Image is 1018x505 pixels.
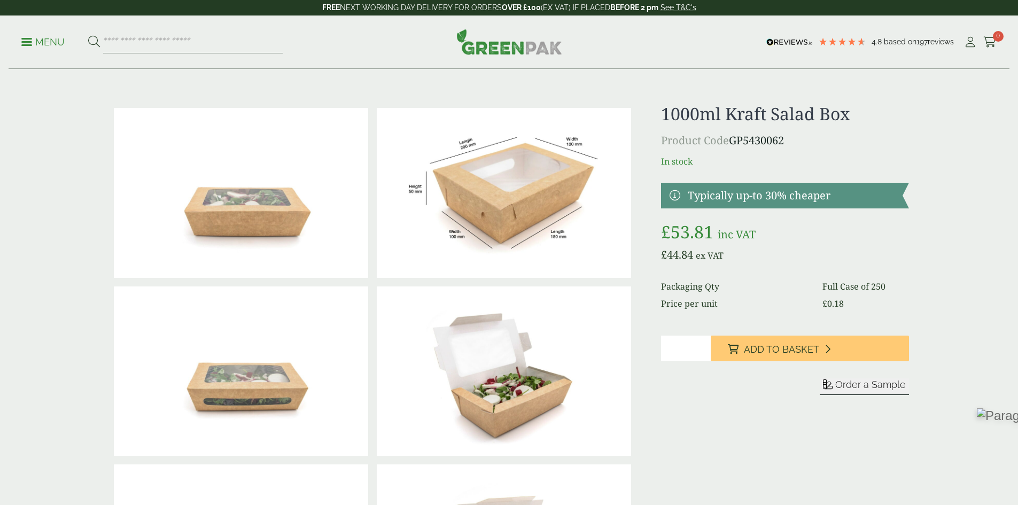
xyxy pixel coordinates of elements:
[884,37,916,46] span: Based on
[610,3,658,12] strong: BEFORE 2 pm
[661,247,667,262] span: £
[21,36,65,46] a: Menu
[502,3,541,12] strong: OVER £100
[661,155,908,168] p: In stock
[711,336,909,361] button: Add to Basket
[661,220,713,243] bdi: 53.81
[822,280,908,293] dd: Full Case of 250
[661,297,810,310] dt: Price per unit
[696,250,724,261] span: ex VAT
[322,3,340,12] strong: FREE
[983,34,997,50] a: 0
[822,298,827,309] span: £
[661,247,693,262] bdi: 44.84
[822,298,844,309] bdi: 0.18
[872,37,884,46] span: 4.8
[661,220,671,243] span: £
[661,133,908,149] p: GP5430062
[377,286,631,456] img: Kraft Salad Double Window Box 1000ml With Salad Open V2 (Large)
[916,37,928,46] span: 197
[818,37,866,46] div: 4.79 Stars
[661,133,729,147] span: Product Code
[661,280,810,293] dt: Packaging Qty
[377,108,631,278] img: SaladBox_1000
[456,29,562,55] img: GreenPak Supplies
[766,38,813,46] img: REVIEWS.io
[114,108,368,278] img: Kraft Salad Double Window Box 1000ml With Salad Closed 2 (Large)
[718,227,756,242] span: inc VAT
[835,379,906,390] span: Order a Sample
[660,3,696,12] a: See T&C's
[993,31,1004,42] span: 0
[820,378,909,395] button: Order a Sample
[661,104,908,124] h1: 1000ml Kraft Salad Box
[21,36,65,49] p: Menu
[963,37,977,48] i: My Account
[983,37,997,48] i: Cart
[114,286,368,456] img: Kraft Salad Double Window Box 1000ml With Salad Rear View (Large)
[744,344,819,355] span: Add to Basket
[928,37,954,46] span: reviews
